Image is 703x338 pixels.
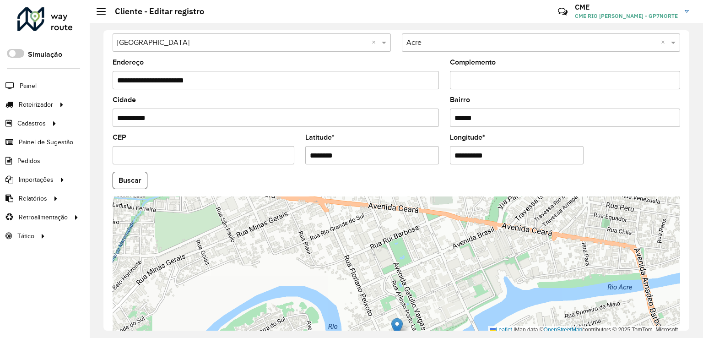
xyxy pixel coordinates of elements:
[19,175,54,185] span: Importações
[450,132,485,143] label: Longitude
[113,132,126,143] label: CEP
[19,194,47,203] span: Relatórios
[19,137,73,147] span: Painel de Sugestão
[113,172,147,189] button: Buscar
[450,57,496,68] label: Complemento
[450,94,470,105] label: Bairro
[514,327,515,333] span: |
[661,37,669,48] span: Clear all
[488,326,680,334] div: Map data © contributors,© 2025 TomTom, Microsoft
[575,12,678,20] span: CME RIO [PERSON_NAME] - GP7NORTE
[553,2,573,22] a: Contato Rápido
[305,132,335,143] label: Latitude
[113,94,136,105] label: Cidade
[20,81,37,91] span: Painel
[544,327,583,333] a: OpenStreetMap
[28,49,62,60] label: Simulação
[575,3,678,11] h3: CME
[391,318,403,337] img: Marker
[106,6,204,16] h2: Cliente - Editar registro
[19,100,53,109] span: Roteirizador
[17,231,34,241] span: Tático
[372,37,379,48] span: Clear all
[490,327,512,333] a: Leaflet
[113,57,144,68] label: Endereço
[17,156,40,166] span: Pedidos
[19,213,68,222] span: Retroalimentação
[17,119,46,128] span: Cadastros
